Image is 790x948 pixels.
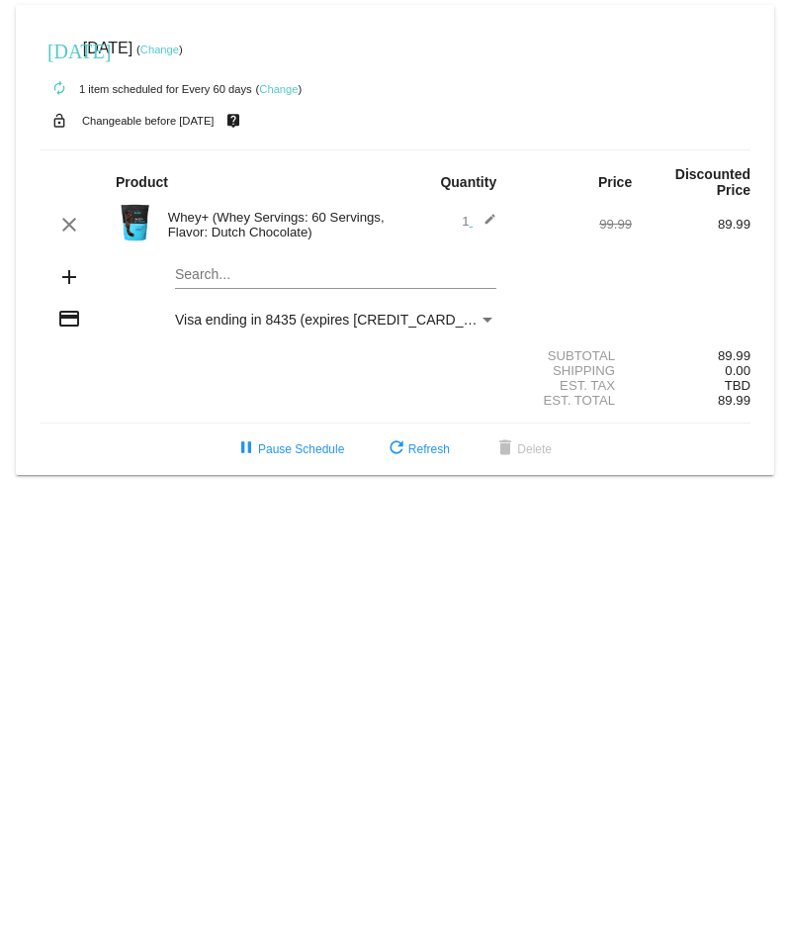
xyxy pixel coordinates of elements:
mat-icon: lock_open [47,108,71,134]
mat-icon: edit [473,213,496,237]
mat-icon: live_help [221,108,245,134]
small: Changeable before [DATE] [82,115,215,127]
mat-icon: pause [234,437,258,461]
div: 89.99 [632,348,750,363]
mat-icon: credit_card [57,307,81,331]
div: Subtotal [513,348,632,363]
span: Pause Schedule [234,442,344,456]
span: Delete [493,442,552,456]
mat-icon: autorenew [47,77,71,101]
button: Pause Schedule [219,431,360,467]
input: Search... [175,267,496,283]
div: Est. Tax [513,378,632,393]
mat-icon: refresh [385,437,408,461]
span: 89.99 [718,393,750,408]
small: 1 item scheduled for Every 60 days [40,83,252,95]
small: ( ) [256,83,303,95]
div: Est. Total [513,393,632,408]
div: 99.99 [513,217,632,232]
button: Refresh [369,431,466,467]
mat-icon: delete [493,437,517,461]
a: Change [140,44,179,55]
span: 0.00 [725,363,750,378]
mat-icon: add [57,265,81,289]
span: TBD [725,378,750,393]
strong: Product [116,174,168,190]
a: Change [259,83,298,95]
div: Shipping [513,363,632,378]
strong: Quantity [440,174,496,190]
button: Delete [478,431,568,467]
div: 89.99 [632,217,750,232]
span: 1 [462,214,496,229]
mat-icon: clear [57,213,81,237]
img: Image-1-Carousel-Whey-5lb-Chocolate-no-badge-Transp.png [116,203,155,242]
span: Refresh [385,442,450,456]
mat-select: Payment Method [175,312,496,328]
mat-icon: [DATE] [47,38,71,61]
strong: Discounted Price [675,166,750,198]
div: Whey+ (Whey Servings: 60 Servings, Flavor: Dutch Chocolate) [158,210,395,239]
span: Visa ending in 8435 (expires [CREDIT_CARD_DATA]) [175,312,506,328]
small: ( ) [136,44,183,55]
strong: Price [598,174,632,190]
